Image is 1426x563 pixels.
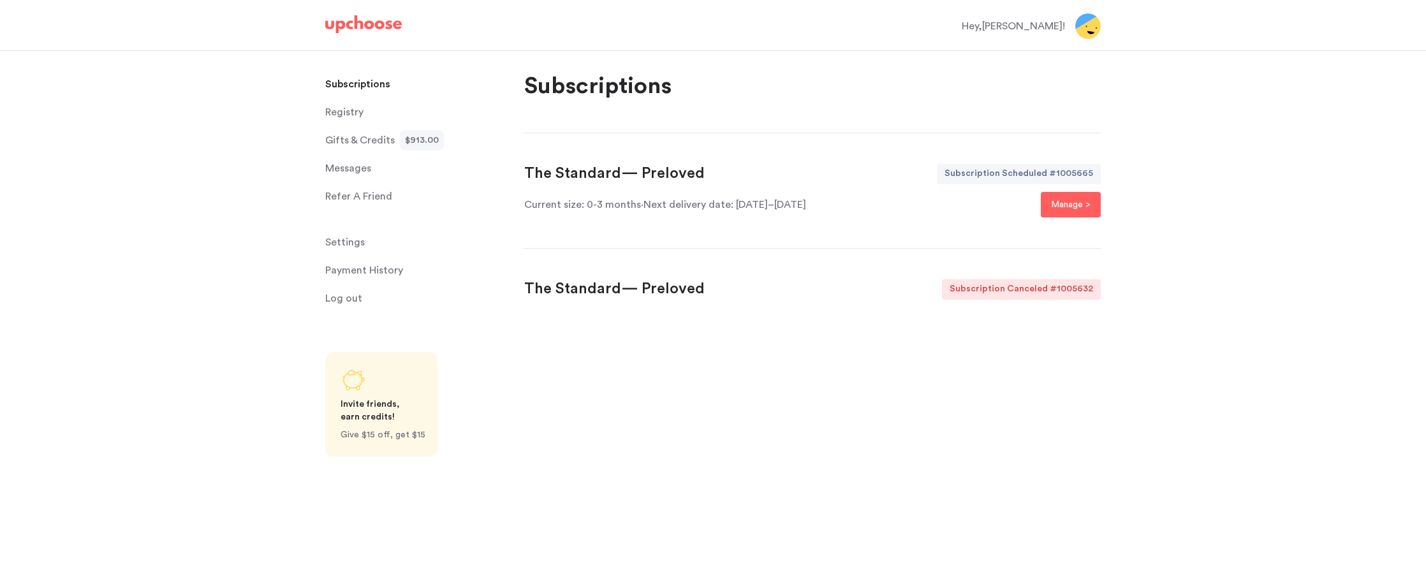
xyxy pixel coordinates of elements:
[405,130,439,150] span: $913.00
[325,15,402,39] a: UpChoose
[937,164,1049,184] div: Subscription Scheduled
[1041,192,1101,217] button: Manage >
[1049,164,1101,184] div: # 1005665
[524,71,1101,102] p: Subscriptions
[325,71,390,97] p: Subscriptions
[325,230,365,255] span: Settings
[325,128,509,153] a: Gifts & Credits$913.00
[325,99,509,125] a: Registry
[325,184,509,209] a: Refer A Friend
[524,200,641,210] span: 0-3 months
[1050,279,1101,300] div: # 1005632
[325,258,403,283] p: Payment History
[325,352,437,457] a: Share UpChoose
[524,279,705,300] div: The Standard — Preloved
[641,200,806,210] span: · Next delivery date: [DATE]–[DATE]
[1051,197,1091,212] p: Manage >
[325,99,364,125] span: Registry
[524,164,705,184] div: The Standard — Preloved
[325,128,395,153] span: Gifts & Credits
[325,230,509,255] a: Settings
[325,286,509,311] a: Log out
[325,184,392,209] p: Refer A Friend
[524,200,587,210] span: Current size:
[325,71,509,97] a: Subscriptions
[325,286,362,311] span: Log out
[325,258,509,283] a: Payment History
[325,156,509,181] a: Messages
[942,279,1050,300] div: Subscription Canceled
[962,18,1065,34] div: Hey, [PERSON_NAME] !
[325,15,402,33] img: UpChoose
[325,156,371,181] span: Messages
